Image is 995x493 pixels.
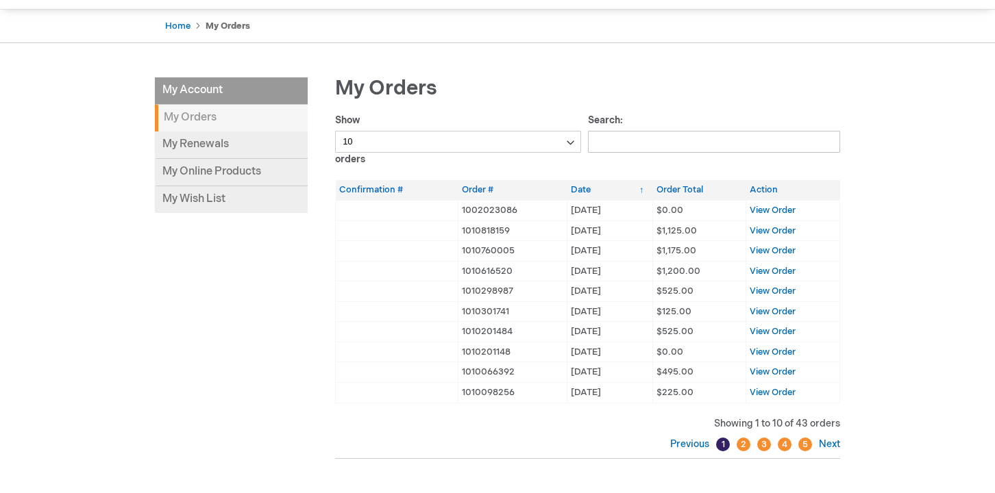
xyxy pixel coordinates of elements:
th: Order Total: activate to sort column ascending [653,180,746,200]
span: $225.00 [656,387,693,398]
label: Show orders [335,114,581,165]
span: $495.00 [656,366,693,377]
td: [DATE] [567,261,653,281]
span: $0.00 [656,346,683,357]
a: View Order [750,366,796,377]
td: [DATE] [567,200,653,220]
span: $125.00 [656,306,691,317]
input: Search: [588,131,841,153]
span: $0.00 [656,205,683,216]
select: Showorders [335,131,581,153]
a: Next [815,438,840,450]
a: My Renewals [155,131,308,159]
td: 1010066392 [458,362,567,383]
a: View Order [750,286,796,296]
td: [DATE] [567,281,653,302]
span: My Orders [335,76,437,101]
th: Action: activate to sort column ascending [746,180,840,200]
label: Search: [588,114,841,147]
a: View Order [750,245,796,256]
div: Showing 1 to 10 of 43 orders [335,417,840,431]
a: My Online Products [155,159,308,186]
td: 1010818159 [458,220,567,241]
td: [DATE] [567,241,653,262]
a: View Order [750,266,796,277]
a: 5 [798,438,812,451]
strong: My Orders [155,105,308,131]
span: $1,175.00 [656,245,696,256]
th: Confirmation #: activate to sort column ascending [336,180,458,200]
span: $1,125.00 [656,225,697,236]
th: Order #: activate to sort column ascending [458,180,567,200]
td: 1010760005 [458,241,567,262]
span: $525.00 [656,326,693,337]
a: View Order [750,205,796,216]
td: 1010201148 [458,342,567,362]
a: View Order [750,306,796,317]
a: 1 [716,438,730,451]
td: 1010201484 [458,322,567,342]
td: [DATE] [567,383,653,403]
td: [DATE] [567,362,653,383]
td: 1010298987 [458,281,567,302]
a: View Order [750,346,796,357]
td: [DATE] [567,301,653,322]
span: $1,200.00 [656,266,700,277]
td: 1010098256 [458,383,567,403]
a: View Order [750,326,796,337]
a: My Wish List [155,186,308,213]
a: View Order [750,387,796,398]
strong: My Orders [206,21,250,31]
td: [DATE] [567,342,653,362]
a: 4 [778,438,791,451]
th: Date: activate to sort column ascending [567,180,653,200]
a: Home [165,21,191,31]
td: [DATE] [567,220,653,241]
a: 3 [757,438,771,451]
a: View Order [750,225,796,236]
span: $525.00 [656,286,693,296]
td: 1010301741 [458,301,567,322]
td: [DATE] [567,322,653,342]
a: Previous [670,438,713,450]
td: 1010616520 [458,261,567,281]
td: 1002023086 [458,200,567,220]
a: 2 [737,438,750,451]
